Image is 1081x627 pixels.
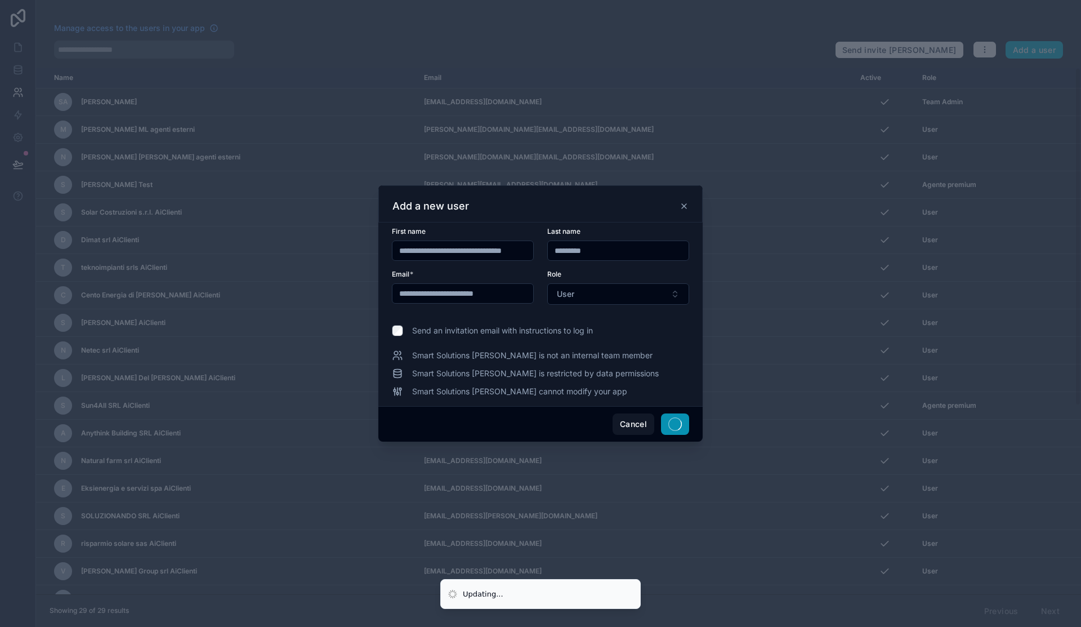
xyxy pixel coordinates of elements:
div: Updating... [463,589,503,600]
h3: Add a new user [392,199,469,213]
span: First name [392,227,426,235]
span: Last name [547,227,580,235]
span: Smart Solutions [PERSON_NAME] cannot modify your app [412,386,627,397]
span: Role [547,270,561,278]
button: Cancel [613,413,654,435]
input: Send an invitation email with instructions to log in [392,325,403,336]
span: Send an invitation email with instructions to log in [412,325,593,336]
span: Email [392,270,409,278]
span: User [557,288,574,300]
span: Smart Solutions [PERSON_NAME] is restricted by data permissions [412,368,659,379]
button: Select Button [547,283,689,305]
span: Smart Solutions [PERSON_NAME] is not an internal team member [412,350,653,361]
